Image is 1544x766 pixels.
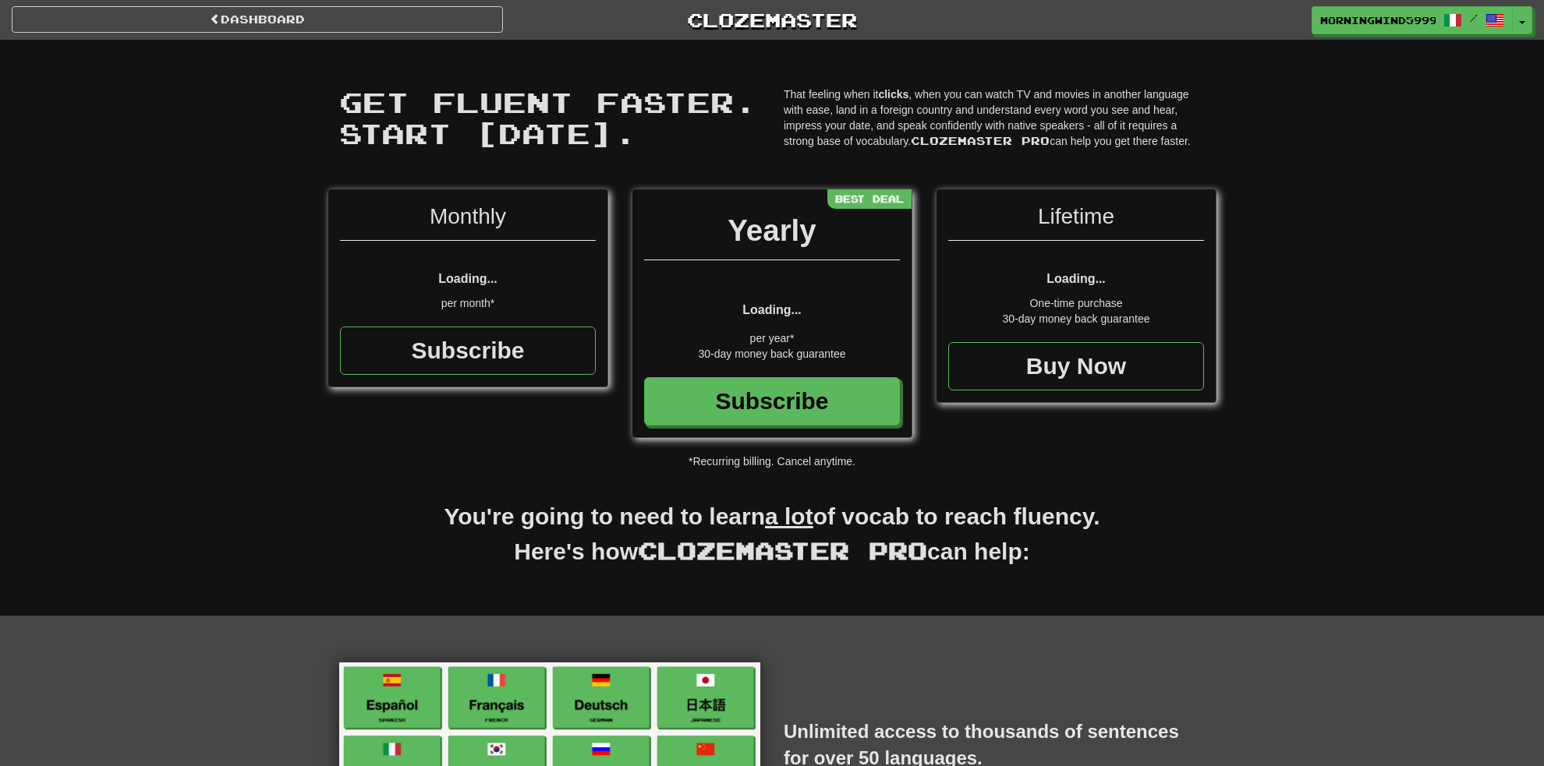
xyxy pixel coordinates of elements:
[438,272,498,285] span: Loading...
[742,303,802,316] span: Loading...
[948,311,1204,327] div: 30-day money back guarantee
[339,85,757,150] span: Get fluent faster. Start [DATE].
[644,209,900,260] div: Yearly
[340,327,596,375] a: Subscribe
[948,295,1204,311] div: One-time purchase
[948,201,1204,241] div: Lifetime
[1046,272,1106,285] span: Loading...
[644,377,900,425] a: Subscribe
[340,201,596,241] div: Monthly
[827,189,912,209] div: Best Deal
[765,503,813,529] u: a lot
[340,295,596,311] div: per month*
[12,6,503,33] a: Dashboard
[784,86,1205,149] p: That feeling when it , when you can watch TV and movies in another language with ease, land in a ...
[911,134,1050,147] span: Clozemaster Pro
[328,500,1216,584] h2: You're going to need to learn of vocab to reach fluency. Here's how can help:
[638,536,927,564] span: Clozemaster Pro
[948,342,1204,390] a: Buy Now
[644,330,900,346] div: per year*
[1470,12,1478,23] span: /
[878,88,908,101] strong: clicks
[644,346,900,362] div: 30-day money back guarantee
[1320,13,1436,27] span: MorningWind5999
[526,6,1018,34] a: Clozemaster
[1312,6,1513,34] a: MorningWind5999 /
